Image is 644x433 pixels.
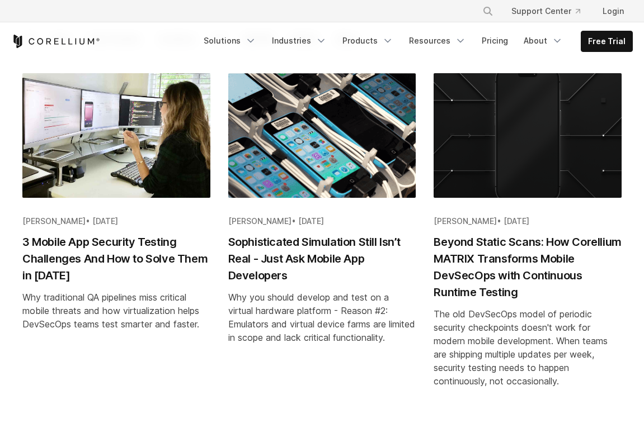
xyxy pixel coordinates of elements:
img: 3 Mobile App Security Testing Challenges And How to Solve Them in 2025 [22,73,210,198]
a: About [517,31,570,51]
span: [PERSON_NAME] [228,216,292,226]
a: Resources [402,31,473,51]
h2: Sophisticated Simulation Still Isn’t Real - Just Ask Mobile App Developers [228,234,416,284]
a: Blog post summary: Sophisticated Simulation Still Isn’t Real - Just Ask Mobile App Developers [228,73,416,424]
div: Why you should develop and test on a virtual hardware platform - Reason #2: Emulators and virtual... [228,291,416,344]
div: Navigation Menu [469,1,633,21]
a: Free Trial [581,31,632,51]
h2: Beyond Static Scans: How Corellium MATRIX Transforms Mobile DevSecOps with Continuous Runtime Tes... [434,234,622,301]
span: [PERSON_NAME] [434,216,497,226]
a: Support Center [502,1,589,21]
span: [PERSON_NAME] [22,216,86,226]
div: Why traditional QA pipelines miss critical mobile threats and how virtualization helps DevSecOps ... [22,291,210,331]
img: Sophisticated Simulation Still Isn’t Real - Just Ask Mobile App Developers [228,73,416,198]
div: • [434,216,622,227]
a: Industries [265,31,333,51]
a: Products [336,31,400,51]
a: Solutions [197,31,263,51]
div: The old DevSecOps model of periodic security checkpoints doesn't work for modern mobile developme... [434,307,622,388]
img: Beyond Static Scans: How Corellium MATRIX Transforms Mobile DevSecOps with Continuous Runtime Tes... [434,73,622,198]
a: Login [594,1,633,21]
div: Navigation Menu [197,31,633,52]
span: [DATE] [92,216,118,226]
a: Pricing [475,31,515,51]
a: Corellium Home [11,35,100,48]
div: • [228,216,416,227]
div: • [22,216,210,227]
a: Blog post summary: Beyond Static Scans: How Corellium MATRIX Transforms Mobile DevSecOps with Con... [434,73,622,424]
span: [DATE] [504,216,529,226]
h2: 3 Mobile App Security Testing Challenges And How to Solve Them in [DATE] [22,234,210,284]
span: [DATE] [298,216,324,226]
button: Search [478,1,498,21]
a: Blog post summary: 3 Mobile App Security Testing Challenges And How to Solve Them in 2025 [22,73,210,424]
